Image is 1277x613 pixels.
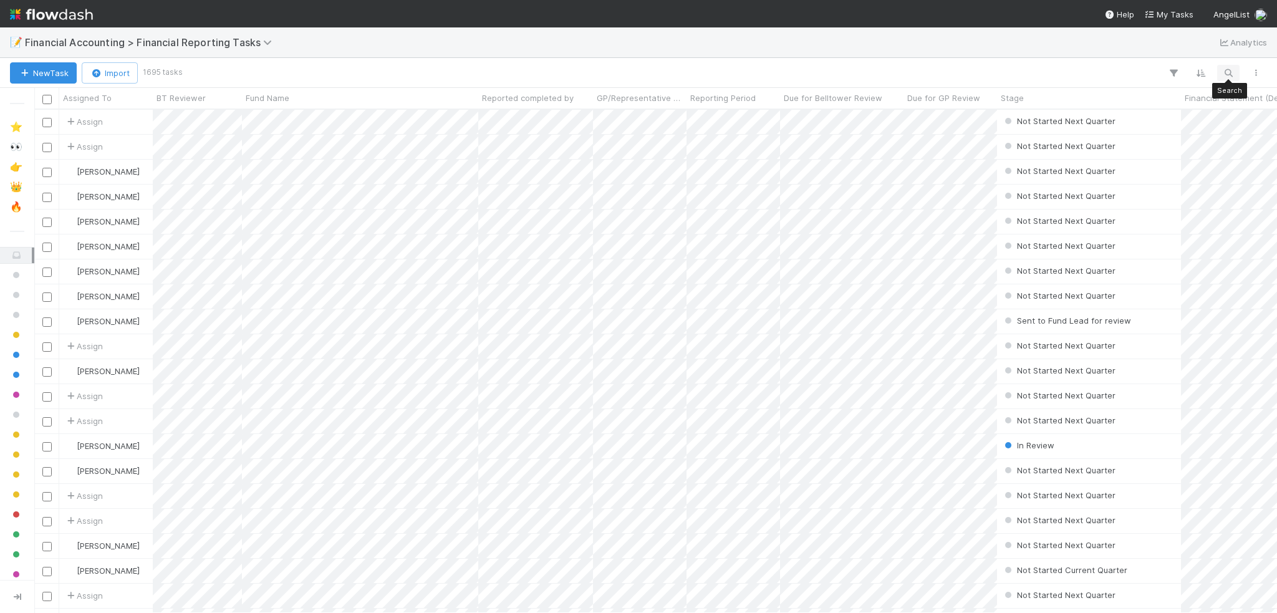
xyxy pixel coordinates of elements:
[42,542,52,551] input: Toggle Row Selected
[77,566,140,576] span: [PERSON_NAME]
[82,62,138,84] button: Import
[63,92,112,104] span: Assigned To
[65,191,75,201] img: avatar_8d06466b-a936-4205-8f52-b0cc03e2a179.png
[42,193,52,202] input: Toggle Row Selected
[64,215,140,228] div: [PERSON_NAME]
[42,168,52,177] input: Toggle Row Selected
[1002,314,1131,327] div: Sent to Fund Lead for review
[10,122,22,132] span: ⭐
[1002,514,1116,526] div: Not Started Next Quarter
[65,291,75,301] img: avatar_c0d2ec3f-77e2-40ea-8107-ee7bdb5edede.png
[65,466,75,476] img: avatar_8d06466b-a936-4205-8f52-b0cc03e2a179.png
[42,95,52,104] input: Toggle All Rows Selected
[1002,364,1116,377] div: Not Started Next Quarter
[42,243,52,252] input: Toggle Row Selected
[1002,415,1116,425] span: Not Started Next Quarter
[77,366,140,376] span: [PERSON_NAME]
[1002,539,1116,551] div: Not Started Next Quarter
[42,592,52,601] input: Toggle Row Selected
[42,467,52,476] input: Toggle Row Selected
[65,441,75,451] img: avatar_030f5503-c087-43c2-95d1-dd8963b2926c.png
[42,342,52,352] input: Toggle Row Selected
[64,539,140,552] div: [PERSON_NAME]
[1002,540,1116,550] span: Not Started Next Quarter
[64,290,140,302] div: [PERSON_NAME]
[1002,439,1054,451] div: In Review
[157,92,206,104] span: BT Reviewer
[77,541,140,551] span: [PERSON_NAME]
[10,142,22,152] span: 👀
[1002,515,1116,525] span: Not Started Next Quarter
[1144,9,1193,19] span: My Tasks
[77,291,140,301] span: [PERSON_NAME]
[1213,9,1250,19] span: AngelList
[1002,166,1116,176] span: Not Started Next Quarter
[1002,590,1116,600] span: Not Started Next Quarter
[64,415,103,427] span: Assign
[64,340,103,352] span: Assign
[10,162,22,172] span: 👉
[246,92,289,104] span: Fund Name
[77,216,140,226] span: [PERSON_NAME]
[42,143,52,152] input: Toggle Row Selected
[65,216,75,226] img: avatar_8d06466b-a936-4205-8f52-b0cc03e2a179.png
[1002,465,1116,475] span: Not Started Next Quarter
[1002,190,1116,202] div: Not Started Next Quarter
[1002,165,1116,177] div: Not Started Next Quarter
[1002,140,1116,152] div: Not Started Next Quarter
[65,241,75,251] img: avatar_8d06466b-a936-4205-8f52-b0cc03e2a179.png
[1001,92,1024,104] span: Stage
[77,241,140,251] span: [PERSON_NAME]
[10,62,77,84] button: NewTask
[1002,490,1116,500] span: Not Started Next Quarter
[784,92,882,104] span: Due for Belltower Review
[1002,464,1116,476] div: Not Started Next Quarter
[42,567,52,576] input: Toggle Row Selected
[64,140,103,153] span: Assign
[1002,215,1116,227] div: Not Started Next Quarter
[1002,390,1116,400] span: Not Started Next Quarter
[42,317,52,327] input: Toggle Row Selected
[64,440,140,452] div: [PERSON_NAME]
[42,442,52,451] input: Toggle Row Selected
[42,492,52,501] input: Toggle Row Selected
[64,190,140,203] div: [PERSON_NAME]
[64,115,103,128] span: Assign
[42,218,52,227] input: Toggle Row Selected
[65,366,75,376] img: avatar_030f5503-c087-43c2-95d1-dd8963b2926c.png
[1002,241,1116,251] span: Not Started Next Quarter
[1002,216,1116,226] span: Not Started Next Quarter
[42,392,52,402] input: Toggle Row Selected
[64,564,140,577] div: [PERSON_NAME]
[77,316,140,326] span: [PERSON_NAME]
[65,266,75,276] img: avatar_8d06466b-a936-4205-8f52-b0cc03e2a179.png
[1002,489,1116,501] div: Not Started Next Quarter
[690,92,756,104] span: Reporting Period
[64,490,103,502] span: Assign
[1002,340,1116,350] span: Not Started Next Quarter
[65,167,75,176] img: avatar_8d06466b-a936-4205-8f52-b0cc03e2a179.png
[1002,389,1116,402] div: Not Started Next Quarter
[64,514,103,527] span: Assign
[1002,289,1116,302] div: Not Started Next Quarter
[65,541,75,551] img: avatar_e5ec2f5b-afc7-4357-8cf1-2139873d70b1.png
[64,589,103,602] span: Assign
[77,466,140,476] span: [PERSON_NAME]
[77,266,140,276] span: [PERSON_NAME]
[10,201,22,212] span: 🔥
[10,37,22,47] span: 📝
[1002,414,1116,427] div: Not Started Next Quarter
[1002,266,1116,276] span: Not Started Next Quarter
[65,566,75,576] img: avatar_8d06466b-a936-4205-8f52-b0cc03e2a179.png
[42,292,52,302] input: Toggle Row Selected
[42,118,52,127] input: Toggle Row Selected
[1002,564,1127,576] div: Not Started Current Quarter
[64,390,103,402] span: Assign
[1002,116,1116,126] span: Not Started Next Quarter
[64,365,140,377] div: [PERSON_NAME]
